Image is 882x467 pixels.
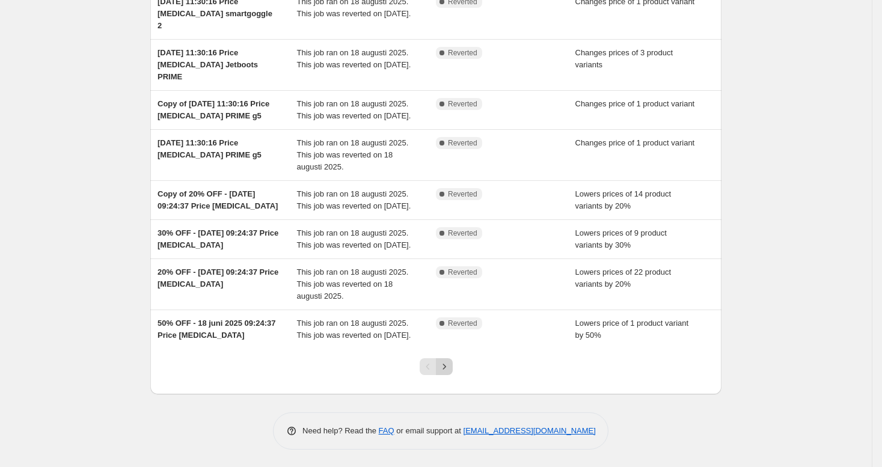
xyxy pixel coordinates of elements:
span: Changes price of 1 product variant [575,138,695,147]
span: [DATE] 11:30:16 Price [MEDICAL_DATA] Jetboots PRIME [158,48,258,81]
span: 30% OFF - [DATE] 09:24:37 Price [MEDICAL_DATA] [158,228,278,249]
span: Lowers prices of 14 product variants by 20% [575,189,672,210]
span: This job ran on 18 augusti 2025. This job was reverted on [DATE]. [297,319,411,340]
span: Lowers prices of 22 product variants by 20% [575,267,672,288]
span: Reverted [448,319,477,328]
span: This job ran on 18 augusti 2025. This job was reverted on [DATE]. [297,189,411,210]
a: [EMAIL_ADDRESS][DOMAIN_NAME] [464,426,596,435]
span: Copy of 20% OFF - [DATE] 09:24:37 Price [MEDICAL_DATA] [158,189,278,210]
span: This job ran on 18 augusti 2025. This job was reverted on [DATE]. [297,228,411,249]
span: Reverted [448,267,477,277]
span: or email support at [394,426,464,435]
span: Need help? Read the [302,426,379,435]
span: This job ran on 18 augusti 2025. This job was reverted on 18 augusti 2025. [297,138,409,171]
a: FAQ [379,426,394,435]
span: Reverted [448,189,477,199]
button: Next [436,358,453,375]
span: Reverted [448,228,477,238]
span: This job ran on 18 augusti 2025. This job was reverted on 18 augusti 2025. [297,267,409,301]
span: 20% OFF - [DATE] 09:24:37 Price [MEDICAL_DATA] [158,267,278,288]
span: Lowers prices of 9 product variants by 30% [575,228,667,249]
span: This job ran on 18 augusti 2025. This job was reverted on [DATE]. [297,48,411,69]
span: Reverted [448,99,477,109]
span: Lowers price of 1 product variant by 50% [575,319,689,340]
span: Reverted [448,48,477,58]
nav: Pagination [420,358,453,375]
span: Changes prices of 3 product variants [575,48,673,69]
span: [DATE] 11:30:16 Price [MEDICAL_DATA] PRIME g5 [158,138,262,159]
span: 50% OFF - 18 juni 2025 09:24:37 Price [MEDICAL_DATA] [158,319,276,340]
span: Changes price of 1 product variant [575,99,695,108]
span: Copy of [DATE] 11:30:16 Price [MEDICAL_DATA] PRIME g5 [158,99,269,120]
span: Reverted [448,138,477,148]
span: This job ran on 18 augusti 2025. This job was reverted on [DATE]. [297,99,411,120]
